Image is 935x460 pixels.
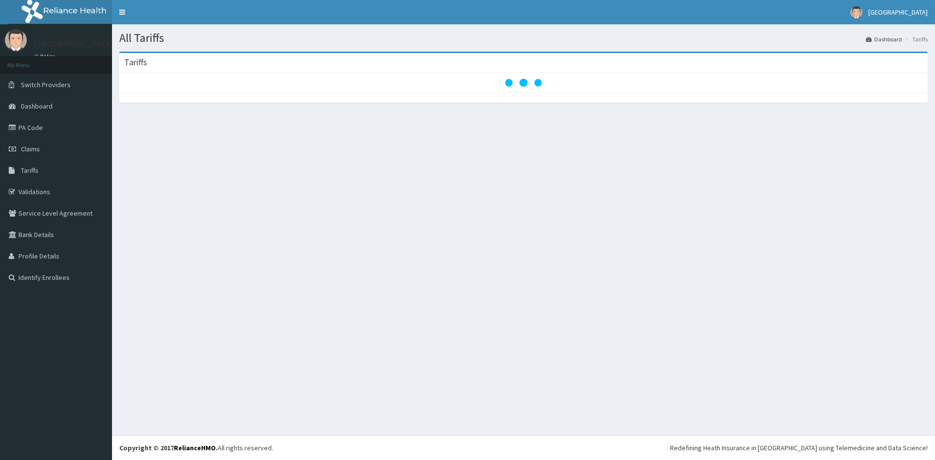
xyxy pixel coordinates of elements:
[119,32,928,44] h1: All Tariffs
[119,443,218,452] strong: Copyright © 2017 .
[174,443,216,452] a: RelianceHMO
[34,53,57,60] a: Online
[21,145,40,153] span: Claims
[112,435,935,460] footer: All rights reserved.
[21,102,53,110] span: Dashboard
[504,63,543,102] svg: audio-loading
[866,35,902,43] a: Dashboard
[868,8,928,17] span: [GEOGRAPHIC_DATA]
[5,29,27,51] img: User Image
[21,166,38,175] span: Tariffs
[21,80,71,89] span: Switch Providers
[850,6,862,18] img: User Image
[34,39,114,48] p: [GEOGRAPHIC_DATA]
[903,35,928,43] li: Tariffs
[670,443,928,453] div: Redefining Heath Insurance in [GEOGRAPHIC_DATA] using Telemedicine and Data Science!
[124,58,147,67] h3: Tariffs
